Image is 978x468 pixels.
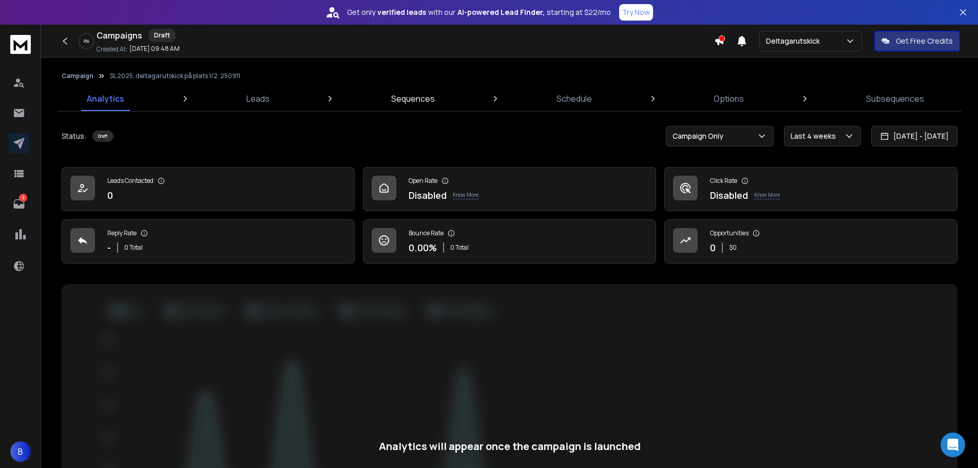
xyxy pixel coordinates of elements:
[710,240,716,255] p: 0
[453,191,478,199] p: Know More
[240,86,276,111] a: Leads
[619,4,653,21] button: Try Now
[866,92,924,105] p: Subsequences
[791,131,840,141] p: Last 4 weeks
[557,92,592,105] p: Schedule
[710,229,749,237] p: Opportunities
[766,36,824,46] p: Deltagarutskick
[409,177,437,185] p: Open Rate
[409,240,437,255] p: 0.00 %
[148,29,176,42] div: Draft
[246,92,270,105] p: Leads
[124,244,143,252] p: 0 Total
[860,86,930,111] a: Subsequences
[87,92,124,105] p: Analytics
[871,126,957,146] button: [DATE] - [DATE]
[714,92,744,105] p: Options
[673,131,727,141] p: Campaign Only
[710,188,748,202] p: Disabled
[710,177,737,185] p: Click Rate
[409,188,447,202] p: Disabled
[62,219,355,264] a: Reply Rate-0 Total
[129,45,180,53] p: [DATE] 09:48 AM
[754,191,780,199] p: Know More
[409,229,444,237] p: Bounce Rate
[19,194,27,202] p: 3
[347,7,611,17] p: Get only with our starting at $22/mo
[896,36,953,46] p: Get Free Credits
[81,86,130,111] a: Analytics
[62,167,355,211] a: Leads Contacted0
[622,7,650,17] p: Try Now
[62,131,86,141] p: Status:
[379,439,641,454] div: Analytics will appear once the campaign is launched
[457,7,545,17] strong: AI-powered Lead Finder,
[550,86,598,111] a: Schedule
[391,92,435,105] p: Sequences
[10,35,31,54] img: logo
[729,244,737,252] p: $ 0
[9,194,29,214] a: 3
[377,7,426,17] strong: verified leads
[107,240,111,255] p: -
[97,45,127,53] p: Created At:
[62,72,93,80] button: Campaign
[941,433,965,457] div: Open Intercom Messenger
[92,130,113,142] div: Draft
[707,86,750,111] a: Options
[385,86,441,111] a: Sequences
[97,29,142,42] h1: Campaigns
[363,219,656,264] a: Bounce Rate0.00%0 Total
[84,38,89,44] p: 0 %
[450,244,469,252] p: 0 Total
[107,188,113,202] p: 0
[10,441,31,462] button: B
[363,167,656,211] a: Open RateDisabledKnow More
[107,229,137,237] p: Reply Rate
[107,177,154,185] p: Leads Contacted
[874,31,960,51] button: Get Free Credits
[110,72,240,80] p: SL 2025, deltagarutskick på plats 1/2. 250911
[664,167,957,211] a: Click RateDisabledKnow More
[664,219,957,264] a: Opportunities0$0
